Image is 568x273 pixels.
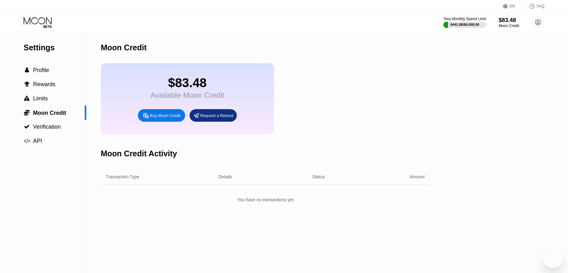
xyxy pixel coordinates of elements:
div: FAQ [537,4,544,8]
span: Rewards [33,81,55,87]
div: $83.48Moon Credit [499,17,519,28]
div:  [24,67,30,73]
div: Moon Credit [499,24,519,28]
div: FAQ [522,3,544,9]
iframe: Mesajlaşma penceresini başlatma düğmesi [543,248,563,268]
div: Settings [24,43,86,52]
span: Profile [33,67,49,73]
div: EN [510,4,515,8]
div: Buy Moon Credit [150,113,180,118]
span:  [25,67,29,73]
div: $83.48 [151,76,224,90]
span: API [33,138,42,144]
div: Visa Monthly Spend Limit$441.88/$4,000.00 [443,17,486,28]
div: Moon Credit Activity [101,149,177,158]
div: Status [312,174,325,179]
span: Moon Credit [33,110,66,116]
span:  [24,81,30,87]
span:  [24,124,30,130]
div: $441.88 / $4,000.00 [450,23,479,26]
div: Details [219,174,232,179]
div: $83.48 [499,17,519,24]
span: Limits [33,95,48,102]
div: Available Moon Credit [151,91,224,100]
span:  [24,138,30,144]
div: Moon Credit [101,43,147,52]
div: You have no transactions yet [101,194,430,205]
span:  [24,96,30,101]
span: Verification [33,124,61,130]
div: EN [503,3,522,9]
div: Visa Monthly Spend Limit [443,17,486,21]
div: Request a Refund [190,109,237,122]
div: Buy Moon Credit [138,109,185,122]
div: Request a Refund [200,113,233,118]
div: Transaction Type [106,174,139,179]
span:  [24,109,30,116]
div: Amount [410,174,425,179]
